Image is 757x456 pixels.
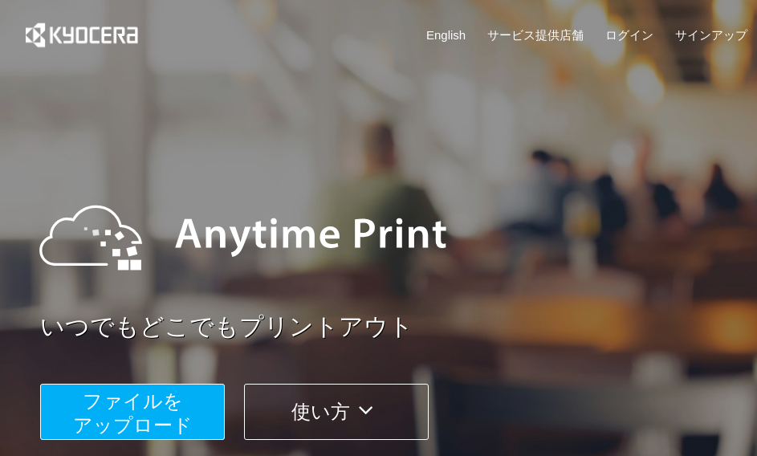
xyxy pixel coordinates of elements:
a: いつでもどこでもプリントアウト [40,310,757,344]
button: ファイルを​​アップロード [40,384,225,440]
a: English [426,26,466,43]
button: 使い方 [244,384,429,440]
span: ファイルを ​​アップロード [73,390,193,436]
a: サインアップ [675,26,747,43]
a: ログイン [605,26,653,43]
a: サービス提供店舗 [487,26,584,43]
